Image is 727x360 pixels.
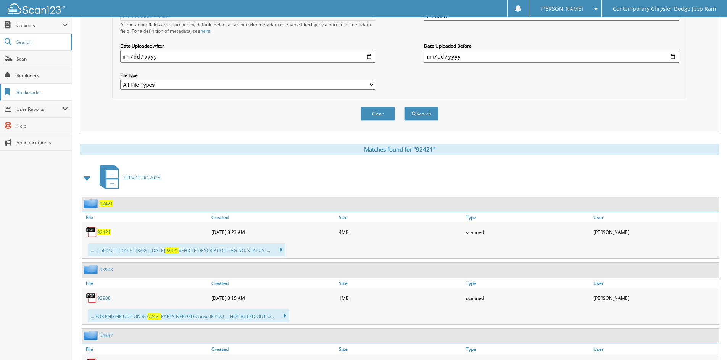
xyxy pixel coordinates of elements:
div: Matches found for "92421" [80,144,719,155]
a: Created [210,278,337,288]
a: Type [464,344,592,354]
span: Contemporary Chrysler Dodge Jeep Ram [613,6,716,11]
span: Search [16,39,67,45]
img: folder2.png [84,331,100,340]
span: 92421 [165,247,179,254]
a: User [592,344,719,354]
a: Size [337,212,464,222]
label: File type [120,72,375,78]
img: folder2.png [84,199,100,208]
label: Date Uploaded After [120,43,375,49]
a: File [82,278,210,288]
span: Help [16,123,68,129]
a: 93908 [100,266,113,273]
span: Bookmarks [16,89,68,96]
div: All metadata fields are searched by default. Select a cabinet with metadata to enable filtering b... [120,21,375,34]
div: [DATE] 8:15 AM [210,290,337,306]
a: Created [210,344,337,354]
a: Type [464,212,592,222]
span: Announcements [16,139,68,146]
button: Clear [361,107,395,121]
a: 92421 [97,229,111,235]
iframe: Chat Widget [689,323,727,360]
span: User Reports [16,106,63,112]
div: 1MB [337,290,464,306]
a: Created [210,212,337,222]
a: File [82,344,210,354]
a: Size [337,278,464,288]
div: scanned [464,290,592,306]
img: PDF.png [86,292,97,304]
span: SERVICE RO 2025 [124,174,160,181]
a: Type [464,278,592,288]
div: ... FOR ENGINE OUT ON RO PARTS NEEDED Cause IF YOU ... NOT BILLED OUT O... [88,309,289,322]
div: .... | 50012 | [DATE] 08:08 |[DATE] VEHICLE DESCRIPTION TAG NO. STATUS .... [88,243,285,256]
a: File [82,212,210,222]
a: 94347 [100,332,113,339]
a: here [200,28,210,34]
span: [PERSON_NAME] [540,6,583,11]
span: Reminders [16,72,68,79]
a: 93908 [97,295,111,301]
a: Size [337,344,464,354]
div: scanned [464,224,592,240]
label: Date Uploaded Before [424,43,679,49]
div: [DATE] 8:23 AM [210,224,337,240]
img: folder2.png [84,265,100,274]
a: User [592,212,719,222]
img: scan123-logo-white.svg [8,3,65,14]
span: 92421 [148,313,161,320]
div: 4MB [337,224,464,240]
input: start [120,51,375,63]
span: Cabinets [16,22,63,29]
span: Scan [16,56,68,62]
a: 92421 [100,200,113,207]
button: Search [404,107,438,121]
a: SERVICE RO 2025 [95,163,160,193]
div: [PERSON_NAME] [592,224,719,240]
a: User [592,278,719,288]
div: [PERSON_NAME] [592,290,719,306]
img: PDF.png [86,226,97,238]
input: end [424,51,679,63]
